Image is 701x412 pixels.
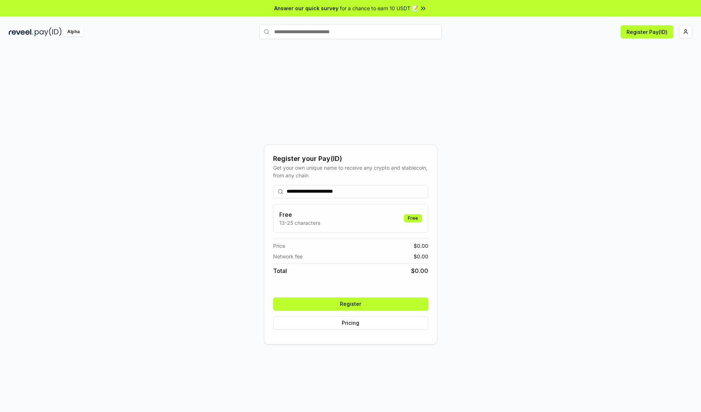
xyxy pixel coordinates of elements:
[35,27,62,36] img: pay_id
[404,214,422,222] div: Free
[340,4,418,12] span: for a chance to earn 10 USDT 📝
[279,210,320,219] h3: Free
[273,253,303,260] span: Network fee
[273,316,428,330] button: Pricing
[274,4,338,12] span: Answer our quick survey
[63,27,84,36] div: Alpha
[411,266,428,275] span: $ 0.00
[273,297,428,311] button: Register
[273,266,287,275] span: Total
[279,219,320,227] p: 13-25 characters
[273,242,285,250] span: Price
[273,164,428,179] div: Get your own unique name to receive any crypto and stablecoin, from any chain
[414,242,428,250] span: $ 0.00
[273,154,428,164] div: Register your Pay(ID)
[621,25,673,38] button: Register Pay(ID)
[414,253,428,260] span: $ 0.00
[9,27,33,36] img: reveel_dark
